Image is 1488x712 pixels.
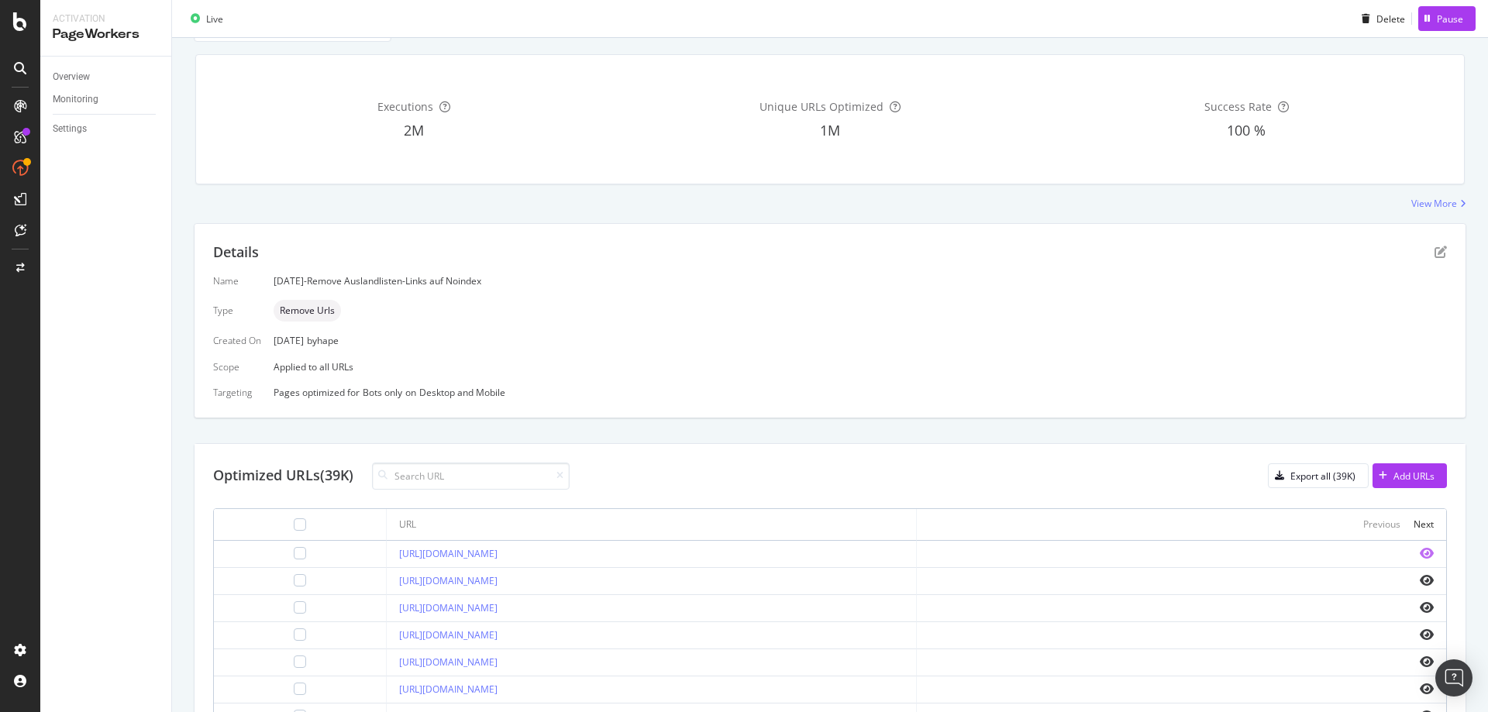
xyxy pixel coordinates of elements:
[53,91,160,108] a: Monitoring
[53,91,98,108] div: Monitoring
[1411,197,1457,210] div: View More
[1373,463,1447,488] button: Add URLs
[1363,518,1400,531] div: Previous
[377,99,433,114] span: Executions
[213,360,261,373] div: Scope
[1420,574,1434,586] i: eye
[1204,99,1272,114] span: Success Rate
[1420,628,1434,641] i: eye
[213,334,261,347] div: Created On
[363,386,402,399] div: Bots only
[274,386,1447,399] div: Pages optimized for on
[53,121,160,137] a: Settings
[1437,12,1463,25] div: Pause
[206,12,223,25] div: Live
[213,242,259,263] div: Details
[399,601,498,614] a: [URL][DOMAIN_NAME]
[399,683,498,696] a: [URL][DOMAIN_NAME]
[1376,12,1405,25] div: Delete
[419,386,505,399] div: Desktop and Mobile
[1435,246,1447,258] div: pen-to-square
[1414,515,1434,534] button: Next
[820,121,840,139] span: 1M
[1420,547,1434,559] i: eye
[53,121,87,137] div: Settings
[274,300,341,322] div: neutral label
[1435,659,1472,697] div: Open Intercom Messenger
[1227,121,1266,139] span: 100 %
[399,518,416,531] div: URL
[213,466,353,486] div: Optimized URLs (39K)
[372,463,570,490] input: Search URL
[213,274,261,287] div: Name
[1290,470,1355,483] div: Export all (39K)
[274,274,1447,287] div: [DATE]-Remove Auslandlisten-Links auf Noindex
[1363,515,1400,534] button: Previous
[1393,470,1435,483] div: Add URLs
[1420,601,1434,614] i: eye
[280,306,335,315] span: Remove Urls
[399,628,498,641] a: [URL][DOMAIN_NAME]
[1418,6,1476,31] button: Pause
[307,334,339,347] div: by hape
[399,547,498,560] a: [URL][DOMAIN_NAME]
[1420,655,1434,668] i: eye
[213,304,261,317] div: Type
[53,69,160,85] a: Overview
[53,12,159,26] div: Activation
[1420,683,1434,695] i: eye
[399,574,498,587] a: [URL][DOMAIN_NAME]
[404,121,424,139] span: 2M
[213,274,1447,399] div: Applied to all URLs
[759,99,883,114] span: Unique URLs Optimized
[399,655,498,669] a: [URL][DOMAIN_NAME]
[1355,6,1405,31] button: Delete
[1268,463,1369,488] button: Export all (39K)
[274,334,1447,347] div: [DATE]
[1411,197,1466,210] a: View More
[53,26,159,43] div: PageWorkers
[53,69,90,85] div: Overview
[213,386,261,399] div: Targeting
[1414,518,1434,531] div: Next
